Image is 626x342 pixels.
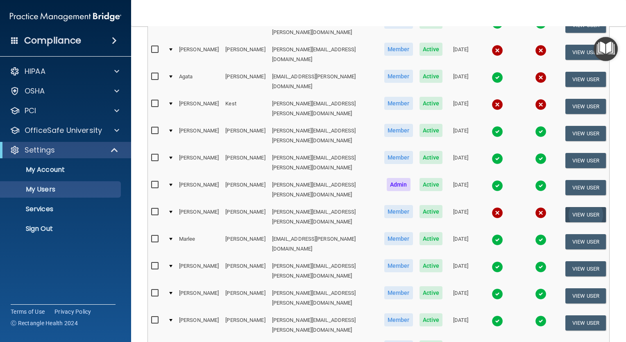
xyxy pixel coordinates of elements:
[420,43,443,56] span: Active
[446,258,476,285] td: [DATE]
[492,153,503,164] img: tick.e7d51cea.svg
[269,285,381,312] td: [PERSON_NAME][EMAIL_ADDRESS][PERSON_NAME][DOMAIN_NAME]
[565,72,606,87] button: View User
[446,285,476,312] td: [DATE]
[492,180,503,192] img: tick.e7d51cea.svg
[269,41,381,68] td: [PERSON_NAME][EMAIL_ADDRESS][DOMAIN_NAME]
[5,166,117,174] p: My Account
[222,41,268,68] td: [PERSON_NAME]
[25,145,55,155] p: Settings
[269,68,381,95] td: [EMAIL_ADDRESS][PERSON_NAME][DOMAIN_NAME]
[384,205,413,218] span: Member
[10,66,119,76] a: HIPAA
[446,95,476,122] td: [DATE]
[176,95,222,122] td: [PERSON_NAME]
[222,176,268,203] td: [PERSON_NAME]
[222,122,268,149] td: [PERSON_NAME]
[565,126,606,141] button: View User
[176,258,222,285] td: [PERSON_NAME]
[269,122,381,149] td: [PERSON_NAME][EMAIL_ADDRESS][PERSON_NAME][DOMAIN_NAME]
[535,180,547,192] img: tick.e7d51cea.svg
[222,230,268,258] td: [PERSON_NAME]
[420,178,443,191] span: Active
[535,126,547,137] img: tick.e7d51cea.svg
[420,205,443,218] span: Active
[222,14,268,41] td: [PERSON_NAME]
[420,232,443,245] span: Active
[269,149,381,176] td: [PERSON_NAME][EMAIL_ADDRESS][PERSON_NAME][DOMAIN_NAME]
[10,106,119,116] a: PCI
[535,72,547,83] img: cross.ca9f0e7f.svg
[492,45,503,56] img: cross.ca9f0e7f.svg
[535,207,547,219] img: cross.ca9f0e7f.svg
[176,230,222,258] td: Marlee
[5,225,117,233] p: Sign Out
[535,45,547,56] img: cross.ca9f0e7f.svg
[535,153,547,164] img: tick.e7d51cea.svg
[484,299,616,332] iframe: Drift Widget Chat Controller
[269,203,381,230] td: [PERSON_NAME][EMAIL_ADDRESS][PERSON_NAME][DOMAIN_NAME]
[10,125,119,135] a: OfficeSafe University
[565,153,606,168] button: View User
[269,14,381,41] td: [PERSON_NAME][EMAIL_ADDRESS][PERSON_NAME][DOMAIN_NAME]
[565,234,606,249] button: View User
[384,70,413,83] span: Member
[222,68,268,95] td: [PERSON_NAME]
[420,124,443,137] span: Active
[11,308,45,316] a: Terms of Use
[5,185,117,194] p: My Users
[446,122,476,149] td: [DATE]
[446,41,476,68] td: [DATE]
[222,285,268,312] td: [PERSON_NAME]
[25,66,45,76] p: HIPAA
[384,43,413,56] span: Member
[10,86,119,96] a: OSHA
[420,313,443,326] span: Active
[565,45,606,60] button: View User
[176,122,222,149] td: [PERSON_NAME]
[446,312,476,339] td: [DATE]
[176,312,222,339] td: [PERSON_NAME]
[54,308,91,316] a: Privacy Policy
[384,124,413,137] span: Member
[269,258,381,285] td: [PERSON_NAME][EMAIL_ADDRESS][PERSON_NAME][DOMAIN_NAME]
[492,126,503,137] img: tick.e7d51cea.svg
[384,97,413,110] span: Member
[384,313,413,326] span: Member
[420,70,443,83] span: Active
[222,149,268,176] td: [PERSON_NAME]
[269,95,381,122] td: [PERSON_NAME][EMAIL_ADDRESS][PERSON_NAME][DOMAIN_NAME]
[176,149,222,176] td: [PERSON_NAME]
[446,149,476,176] td: [DATE]
[535,234,547,246] img: tick.e7d51cea.svg
[11,319,78,327] span: Ⓒ Rectangle Health 2024
[565,180,606,195] button: View User
[446,176,476,203] td: [DATE]
[446,68,476,95] td: [DATE]
[269,176,381,203] td: [PERSON_NAME][EMAIL_ADDRESS][PERSON_NAME][DOMAIN_NAME]
[222,312,268,339] td: [PERSON_NAME]
[222,203,268,230] td: [PERSON_NAME]
[492,207,503,219] img: cross.ca9f0e7f.svg
[594,37,618,61] button: Open Resource Center
[10,9,121,25] img: PMB logo
[446,230,476,258] td: [DATE]
[446,203,476,230] td: [DATE]
[446,14,476,41] td: [DATE]
[222,95,268,122] td: Kest
[384,151,413,164] span: Member
[176,176,222,203] td: [PERSON_NAME]
[5,205,117,213] p: Services
[25,125,102,135] p: OfficeSafe University
[420,97,443,110] span: Active
[24,35,81,46] h4: Compliance
[492,261,503,273] img: tick.e7d51cea.svg
[565,261,606,276] button: View User
[222,258,268,285] td: [PERSON_NAME]
[176,14,222,41] td: [PERSON_NAME]
[176,41,222,68] td: [PERSON_NAME]
[25,86,45,96] p: OSHA
[384,232,413,245] span: Member
[420,259,443,272] span: Active
[176,203,222,230] td: [PERSON_NAME]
